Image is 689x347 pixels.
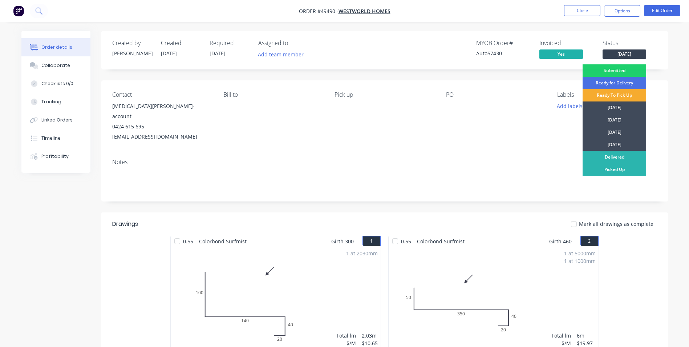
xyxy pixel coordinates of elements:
[41,117,73,123] div: Linked Orders
[112,121,212,132] div: 0424 615 695
[414,236,467,247] span: Colorbond Surfmist
[161,40,201,47] div: Created
[41,99,61,105] div: Tracking
[476,49,531,57] div: Auto57430
[180,236,196,247] span: 0.55
[539,40,594,47] div: Invoiced
[564,257,596,265] div: 1 at 1000mm
[603,49,646,60] button: [DATE]
[254,49,307,59] button: Add team member
[112,40,152,47] div: Created by
[112,220,138,228] div: Drawings
[339,8,390,15] a: Westworld Homes
[112,159,657,165] div: Notes
[112,49,152,57] div: [PERSON_NAME]
[583,101,646,114] div: [DATE]
[583,64,646,77] div: Submitted
[603,40,657,47] div: Status
[583,126,646,139] div: [DATE]
[258,40,331,47] div: Assigned to
[112,101,212,142] div: [MEDICAL_DATA][PERSON_NAME]- account0424 615 695[EMAIL_ADDRESS][DOMAIN_NAME]
[196,236,250,247] span: Colorbond Surfmist
[603,49,646,59] span: [DATE]
[112,91,212,98] div: Contact
[41,62,70,69] div: Collaborate
[580,236,599,246] button: 2
[583,139,646,151] div: [DATE]
[210,50,226,57] span: [DATE]
[564,5,600,16] button: Close
[476,40,531,47] div: MYOB Order #
[258,49,308,59] button: Add team member
[564,250,596,257] div: 1 at 5000mm
[112,101,212,121] div: [MEDICAL_DATA][PERSON_NAME]- account
[41,80,73,87] div: Checklists 0/0
[553,101,587,111] button: Add labels
[551,332,571,339] div: Total lm
[362,339,378,347] div: $10.65
[446,91,546,98] div: PO
[41,153,69,160] div: Profitability
[21,111,90,129] button: Linked Orders
[583,163,646,176] div: Picked Up
[583,89,646,101] div: Ready To Pick Up
[362,332,378,339] div: 2.03m
[604,5,640,17] button: Options
[577,332,596,339] div: 6m
[336,339,356,347] div: $/M
[331,236,354,247] span: Girth 300
[577,339,596,347] div: $19.97
[21,56,90,75] button: Collaborate
[549,236,572,247] span: Girth 460
[551,339,571,347] div: $/M
[21,129,90,147] button: Timeline
[398,236,414,247] span: 0.55
[539,49,583,59] span: Yes
[21,75,90,93] button: Checklists 0/0
[223,91,323,98] div: Bill to
[21,93,90,111] button: Tracking
[644,5,680,16] button: Edit Order
[346,250,378,257] div: 1 at 2030mm
[583,151,646,163] div: Delivered
[112,132,212,142] div: [EMAIL_ADDRESS][DOMAIN_NAME]
[583,114,646,126] div: [DATE]
[299,8,339,15] span: Order #49490 -
[21,38,90,56] button: Order details
[41,44,72,51] div: Order details
[210,40,250,47] div: Required
[13,5,24,16] img: Factory
[583,77,646,89] div: Ready for Delivery
[557,91,657,98] div: Labels
[161,50,177,57] span: [DATE]
[335,91,434,98] div: Pick up
[21,147,90,165] button: Profitability
[362,236,381,246] button: 1
[336,332,356,339] div: Total lm
[41,135,61,141] div: Timeline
